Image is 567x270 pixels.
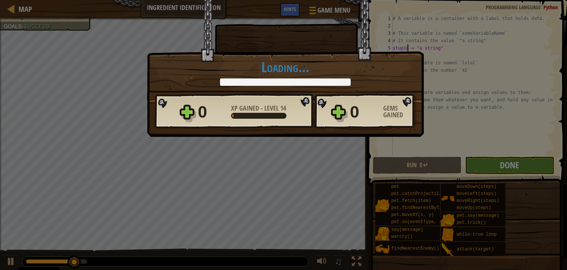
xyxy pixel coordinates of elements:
span: Level [263,104,280,113]
h1: Loading... [155,59,416,75]
div: - [231,105,286,112]
span: Hi. Need any help? [4,5,53,11]
span: XP Gained [231,104,261,113]
div: Gems Gained [383,105,416,118]
div: 0 [350,100,379,124]
div: 0 [198,100,227,124]
span: 14 [280,104,286,113]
